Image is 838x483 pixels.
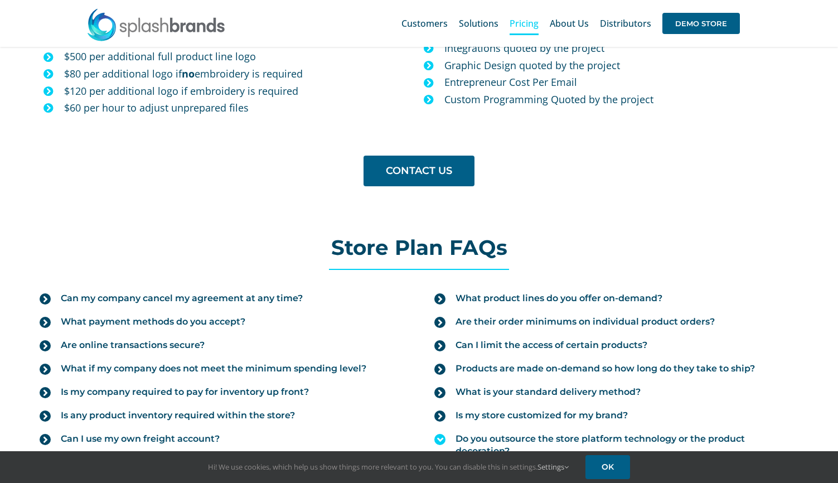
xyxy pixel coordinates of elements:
span: Solutions [459,19,498,28]
p: Integrations quoted by the project [444,40,809,57]
span: CONTACT US [386,165,452,177]
span: Can I limit the access of certain products? [456,339,647,351]
span: DEMO STORE [662,13,740,34]
b: no [182,67,195,80]
a: What payment methods do you accept? [40,310,403,334]
span: Can my company cancel my agreement at any time? [61,292,303,305]
a: CONTACT US [364,156,474,186]
span: Is my company required to pay for inventory up front? [61,386,309,398]
span: About Us [550,19,589,28]
span: Distributors [600,19,651,28]
a: Settings [537,462,569,472]
a: Can I use my own freight account? [40,427,403,451]
a: Pricing [510,6,539,41]
a: OK [585,455,630,479]
span: Is my store customized for my brand? [456,409,628,422]
a: Is any product inventory required within the store? [40,404,403,427]
p: $120 per additional logo if embroidery is required [64,83,412,100]
a: Can I limit the access of certain products? [434,334,798,357]
a: Do you outsource the store platform technology or the product decoration? [434,427,798,463]
span: Are their order minimums on individual product orders? [456,316,715,328]
span: Is any product inventory required within the store? [61,409,295,422]
span: Do you outsource the store platform technology or the product decoration? [456,433,798,457]
span: Customers [401,19,448,28]
a: Are their order minimums on individual product orders? [434,310,798,334]
p: $60 per hour to adjust unprepared files [64,99,412,117]
nav: Main Menu Sticky [401,6,740,41]
span: What product lines do you offer on-demand? [456,292,662,305]
a: Customers [401,6,448,41]
a: Distributors [600,6,651,41]
a: DEMO STORE [662,6,740,41]
span: What if my company does not meet the minimum spending level? [61,363,366,375]
span: Pricing [510,19,539,28]
span: What is your standard delivery method? [456,386,641,398]
p: Graphic Design quoted by the project [444,57,809,74]
p: Entrepreneur Cost Per Email [444,74,809,91]
p: $80 per additional logo if embroidery is required [64,65,412,83]
h2: Store Plan FAQs [28,236,809,259]
span: What payment methods do you accept? [61,316,245,328]
a: What product lines do you offer on-demand? [434,287,798,310]
span: Can I use my own freight account? [61,433,220,445]
a: Is my company required to pay for inventory up front? [40,380,403,404]
a: What is your standard delivery method? [434,380,798,404]
img: SplashBrands.com Logo [86,8,226,41]
p: $500 per additional full product line logo [64,48,412,65]
span: Products are made on-demand so how long do they take to ship? [456,363,755,375]
a: What if my company does not meet the minimum spending level? [40,357,403,380]
a: Can my company cancel my agreement at any time? [40,287,403,310]
a: Is my store customized for my brand? [434,404,798,427]
span: Are online transactions secure? [61,339,205,351]
a: Products are made on-demand so how long do they take to ship? [434,357,798,380]
a: Are online transactions secure? [40,334,403,357]
span: Hi! We use cookies, which help us show things more relevant to you. You can disable this in setti... [208,462,569,472]
p: Custom Programming Quoted by the project [444,91,809,108]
